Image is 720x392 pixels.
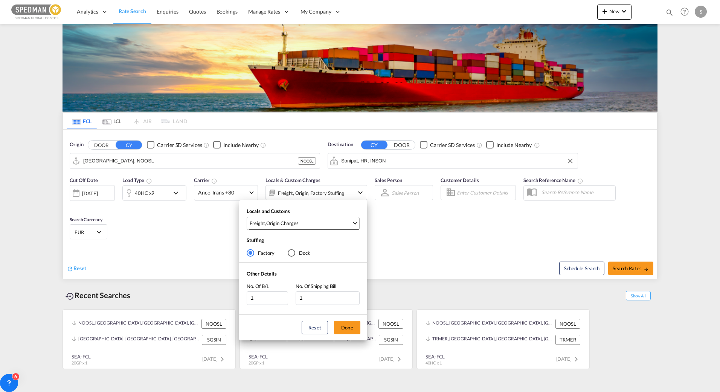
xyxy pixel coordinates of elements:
md-radio-button: Factory [247,249,275,257]
input: No. Of Shipping Bill [296,291,360,305]
button: Reset [302,321,328,334]
div: Origin Charges [266,220,299,227]
div: Freight [250,220,265,227]
md-select: Select Locals and Customs: Freight, Origin Charges [247,217,360,230]
md-radio-button: Dock [288,249,310,257]
span: No. Of B/L [247,283,269,289]
span: , [250,220,352,227]
button: Done [334,321,360,334]
input: No. Of B/L [247,291,288,305]
span: Other Details [247,271,277,277]
span: Locals and Customs [247,208,290,214]
span: No. Of Shipping Bill [296,283,336,289]
span: Stuffing [247,237,264,243]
